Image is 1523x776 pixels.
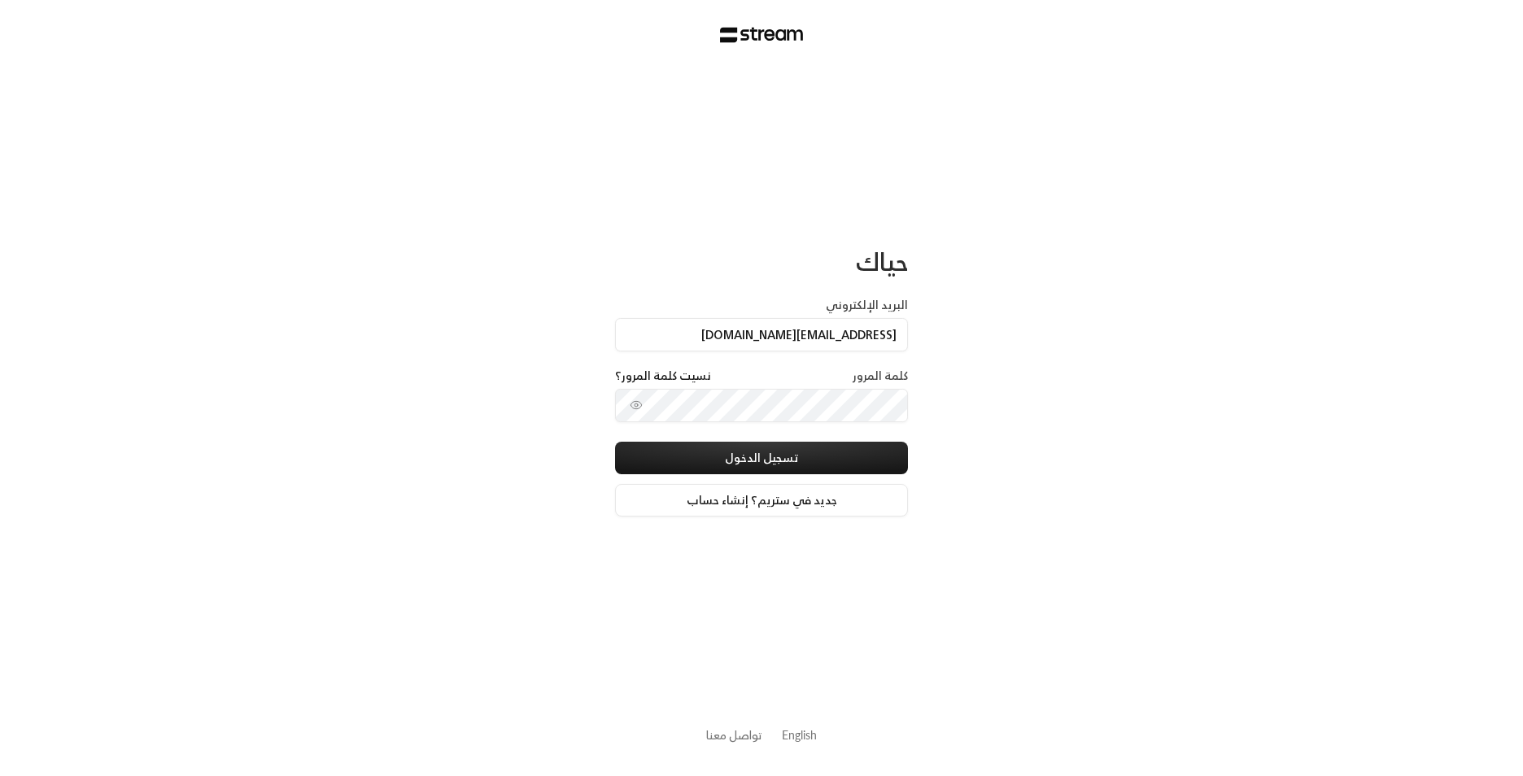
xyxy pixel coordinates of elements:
[826,297,908,313] label: البريد الإلكتروني
[706,725,762,745] a: تواصل معنا
[706,726,762,743] button: تواصل معنا
[615,442,908,474] button: تسجيل الدخول
[853,368,908,384] label: كلمة المرور
[615,484,908,517] a: جديد في ستريم؟ إنشاء حساب
[623,392,649,418] button: toggle password visibility
[720,27,804,43] img: Stream Logo
[615,368,711,384] a: نسيت كلمة المرور؟
[782,720,817,750] a: English
[856,240,908,283] span: حياك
